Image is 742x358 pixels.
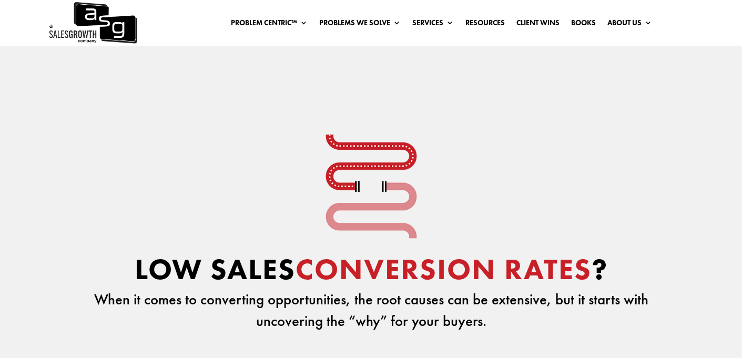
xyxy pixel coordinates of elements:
p: When it comes to converting opportunities, the root causes can be extensive, but it starts with u... [87,289,655,332]
img: Team-not-converting_icon [319,134,424,239]
a: Client Wins [516,19,560,30]
a: Problems We Solve [319,19,401,30]
a: Resources [465,19,505,30]
h1: Low Sales [87,254,655,289]
span: ? [592,250,608,288]
a: Services [412,19,454,30]
a: Problem Centric™ [231,19,308,30]
a: Books [571,19,596,30]
span: Conversion Rates [296,250,608,288]
a: About Us [607,19,652,30]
